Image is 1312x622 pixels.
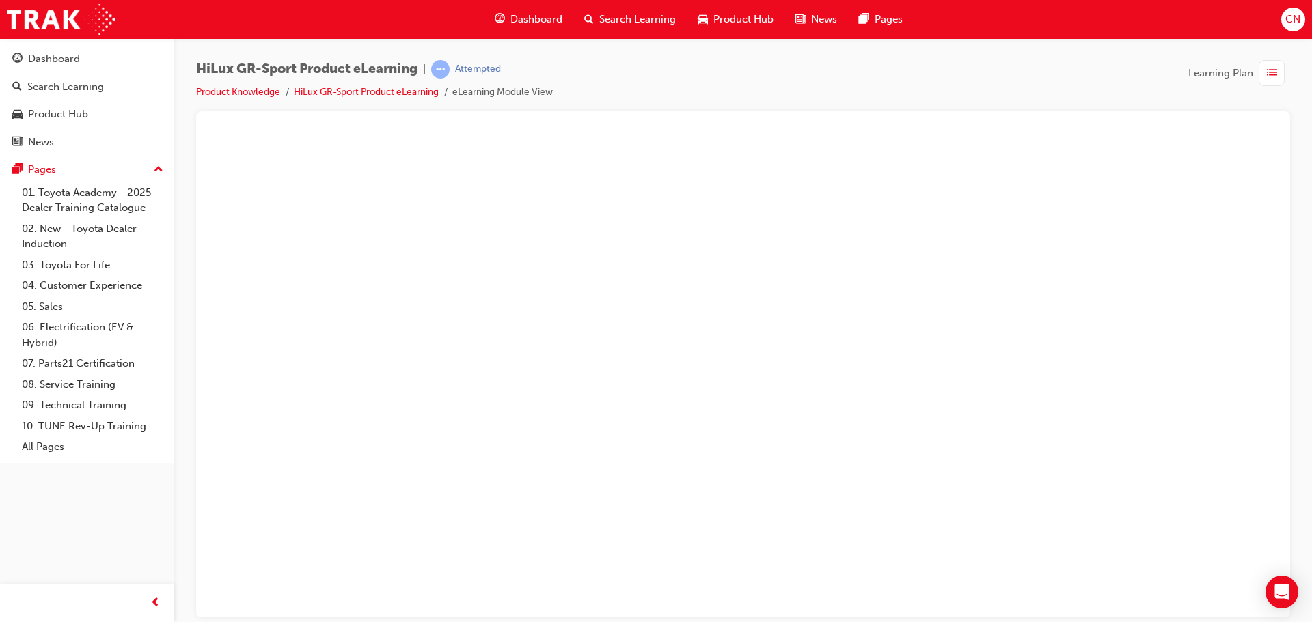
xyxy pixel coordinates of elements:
span: Pages [875,12,903,27]
span: prev-icon [150,595,161,612]
span: Learning Plan [1188,66,1253,81]
span: Dashboard [510,12,562,27]
span: guage-icon [495,11,505,28]
div: Attempted [455,63,501,76]
img: Trak [7,4,115,35]
div: Product Hub [28,107,88,122]
span: pages-icon [12,164,23,176]
button: Pages [5,157,169,182]
span: Search Learning [599,12,676,27]
a: 10. TUNE Rev-Up Training [16,416,169,437]
button: Learning Plan [1188,60,1290,86]
a: 04. Customer Experience [16,275,169,296]
span: up-icon [154,161,163,179]
span: | [423,61,426,77]
a: 03. Toyota For Life [16,255,169,276]
a: 01. Toyota Academy - 2025 Dealer Training Catalogue [16,182,169,218]
span: HiLux GR-Sport Product eLearning [196,61,418,77]
a: guage-iconDashboard [484,5,573,33]
span: car-icon [698,11,708,28]
a: car-iconProduct Hub [687,5,784,33]
a: 02. New - Toyota Dealer Induction [16,218,169,255]
a: 08. Service Training [16,374,169,395]
span: News [811,12,837,27]
span: CN [1285,12,1300,27]
a: pages-iconPages [848,5,914,33]
span: learningRecordVerb_ATTEMPT-icon [431,60,450,79]
a: Search Learning [5,74,169,100]
a: 09. Technical Training [16,395,169,416]
a: All Pages [16,436,169,457]
a: 07. Parts21 Certification [16,353,169,374]
button: DashboardSearch LearningProduct HubNews [5,44,169,157]
a: search-iconSearch Learning [573,5,687,33]
div: Open Intercom Messenger [1266,576,1298,608]
span: car-icon [12,109,23,121]
a: 05. Sales [16,296,169,317]
a: Product Knowledge [196,86,280,98]
a: Product Hub [5,102,169,127]
span: news-icon [795,11,806,28]
span: Product Hub [713,12,774,27]
span: search-icon [12,81,22,94]
div: Search Learning [27,79,104,95]
span: pages-icon [859,11,869,28]
div: News [28,135,54,150]
a: HiLux GR-Sport Product eLearning [294,86,439,98]
div: Dashboard [28,51,80,67]
a: news-iconNews [784,5,848,33]
span: guage-icon [12,53,23,66]
a: 06. Electrification (EV & Hybrid) [16,317,169,353]
span: list-icon [1267,65,1277,82]
a: Dashboard [5,46,169,72]
span: news-icon [12,137,23,149]
a: News [5,130,169,155]
button: CN [1281,8,1305,31]
li: eLearning Module View [452,85,553,100]
div: Pages [28,162,56,178]
span: search-icon [584,11,594,28]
